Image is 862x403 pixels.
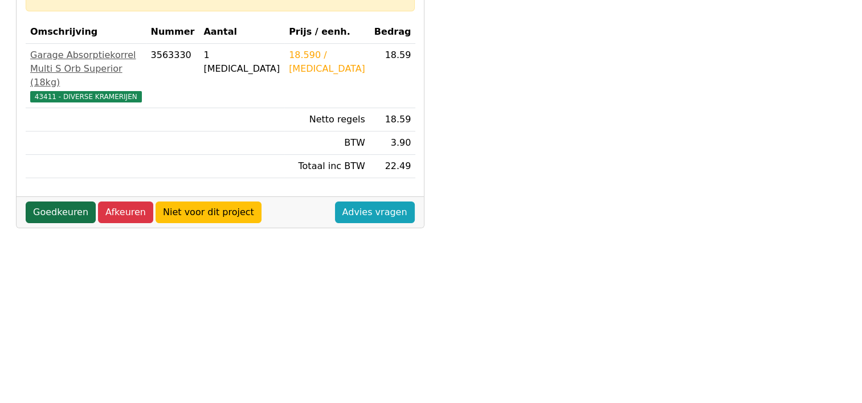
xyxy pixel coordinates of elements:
span: 43411 - DIVERSE KRAMERIJEN [30,91,142,102]
td: Netto regels [284,108,370,131]
th: Omschrijving [26,20,146,44]
a: Niet voor dit project [156,201,262,223]
th: Prijs / eenh. [284,20,370,44]
a: Advies vragen [335,201,415,223]
td: 3.90 [370,131,416,155]
td: BTW [284,131,370,155]
td: 22.49 [370,155,416,178]
div: 18.590 / [MEDICAL_DATA] [289,48,365,76]
div: Garage Absorptiekorrel Multi S Orb Superior (18kg) [30,48,142,89]
td: 18.59 [370,108,416,131]
td: 3563330 [146,44,199,108]
a: Goedkeuren [26,201,96,223]
div: 1 [MEDICAL_DATA] [203,48,280,76]
th: Nummer [146,20,199,44]
th: Aantal [199,20,284,44]
td: 18.59 [370,44,416,108]
a: Afkeuren [98,201,153,223]
td: Totaal inc BTW [284,155,370,178]
a: Garage Absorptiekorrel Multi S Orb Superior (18kg)43411 - DIVERSE KRAMERIJEN [30,48,142,103]
th: Bedrag [370,20,416,44]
